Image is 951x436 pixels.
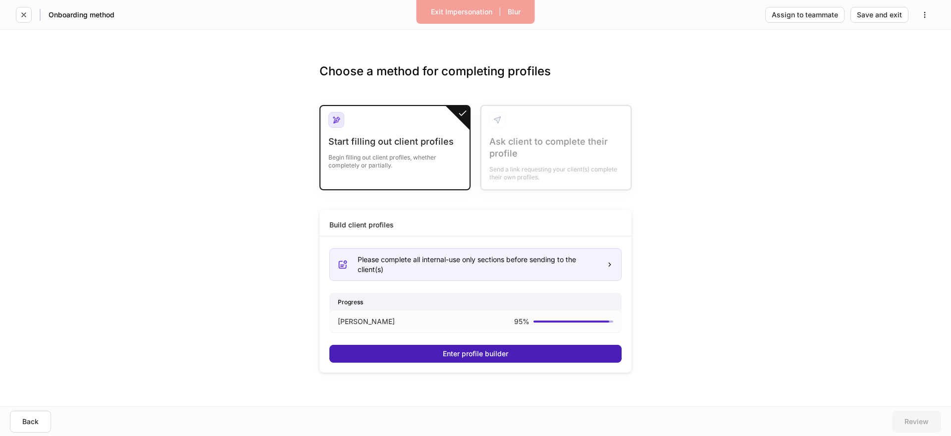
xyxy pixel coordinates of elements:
button: Save and exit [850,7,908,23]
div: Build client profiles [329,220,394,230]
button: Assign to teammate [765,7,845,23]
div: Progress [330,293,621,311]
div: Begin filling out client profiles, whether completely or partially. [328,148,462,169]
button: Back [10,411,51,433]
button: Blur [501,4,527,20]
h3: Choose a method for completing profiles [319,63,632,95]
p: [PERSON_NAME] [338,317,395,327]
div: Blur [508,8,521,15]
div: Please complete all internal-use only sections before sending to the client(s) [358,255,598,274]
div: Start filling out client profiles [328,136,462,148]
button: Enter profile builder [329,345,622,363]
div: Back [22,418,39,425]
div: Enter profile builder [443,350,508,357]
h5: Onboarding method [49,10,114,20]
div: Exit Impersonation [431,8,492,15]
div: Assign to teammate [772,11,838,18]
div: Save and exit [857,11,902,18]
button: Exit Impersonation [424,4,499,20]
p: 95 % [514,317,529,327]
